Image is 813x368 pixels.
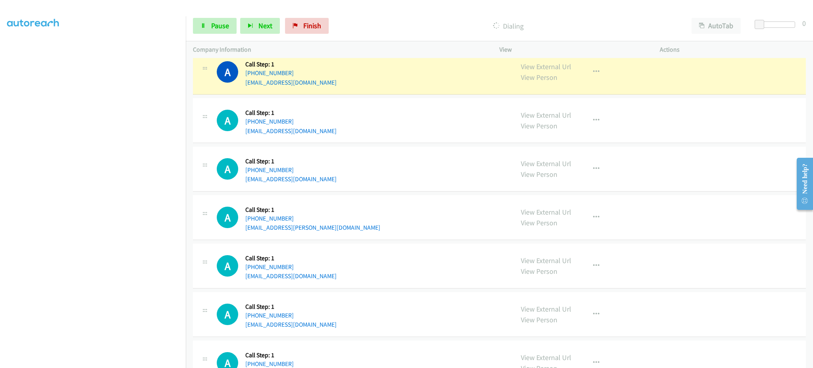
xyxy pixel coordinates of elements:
[217,110,238,131] div: The call is yet to be attempted
[193,18,237,34] a: Pause
[217,158,238,180] h1: A
[245,303,337,311] h5: Call Step: 1
[211,21,229,30] span: Pause
[217,207,238,228] h1: A
[217,61,238,83] h1: A
[521,304,571,314] a: View External Url
[521,159,571,168] a: View External Url
[245,312,294,319] a: [PHONE_NUMBER]
[217,304,238,325] h1: A
[245,272,337,280] a: [EMAIL_ADDRESS][DOMAIN_NAME]
[245,118,294,125] a: [PHONE_NUMBER]
[521,170,557,179] a: View Person
[802,18,806,29] div: 0
[217,207,238,228] div: The call is yet to be attempted
[217,110,238,131] h1: A
[521,353,571,362] a: View External Url
[521,267,557,276] a: View Person
[245,60,337,68] h5: Call Step: 1
[521,256,571,265] a: View External Url
[499,45,645,54] p: View
[692,18,741,34] button: AutoTab
[759,21,795,28] div: Delay between calls (in seconds)
[245,224,380,231] a: [EMAIL_ADDRESS][PERSON_NAME][DOMAIN_NAME]
[193,45,485,54] p: Company Information
[245,175,337,183] a: [EMAIL_ADDRESS][DOMAIN_NAME]
[245,109,337,117] h5: Call Step: 1
[521,73,557,82] a: View Person
[240,18,280,34] button: Next
[339,21,677,31] p: Dialing
[245,157,337,165] h5: Call Step: 1
[258,21,272,30] span: Next
[245,215,294,222] a: [PHONE_NUMBER]
[245,127,337,135] a: [EMAIL_ADDRESS][DOMAIN_NAME]
[245,69,294,77] a: [PHONE_NUMBER]
[303,21,321,30] span: Finish
[217,158,238,180] div: The call is yet to be attempted
[245,360,294,368] a: [PHONE_NUMBER]
[521,218,557,227] a: View Person
[245,263,294,271] a: [PHONE_NUMBER]
[790,152,813,215] iframe: Resource Center
[217,304,238,325] div: The call is yet to be attempted
[521,121,557,130] a: View Person
[245,206,380,214] h5: Call Step: 1
[285,18,329,34] a: Finish
[245,351,337,359] h5: Call Step: 1
[245,321,337,328] a: [EMAIL_ADDRESS][DOMAIN_NAME]
[217,255,238,277] h1: A
[660,45,806,54] p: Actions
[521,110,571,120] a: View External Url
[245,166,294,174] a: [PHONE_NUMBER]
[521,315,557,324] a: View Person
[521,207,571,217] a: View External Url
[245,79,337,86] a: [EMAIL_ADDRESS][DOMAIN_NAME]
[245,254,337,262] h5: Call Step: 1
[521,62,571,71] a: View External Url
